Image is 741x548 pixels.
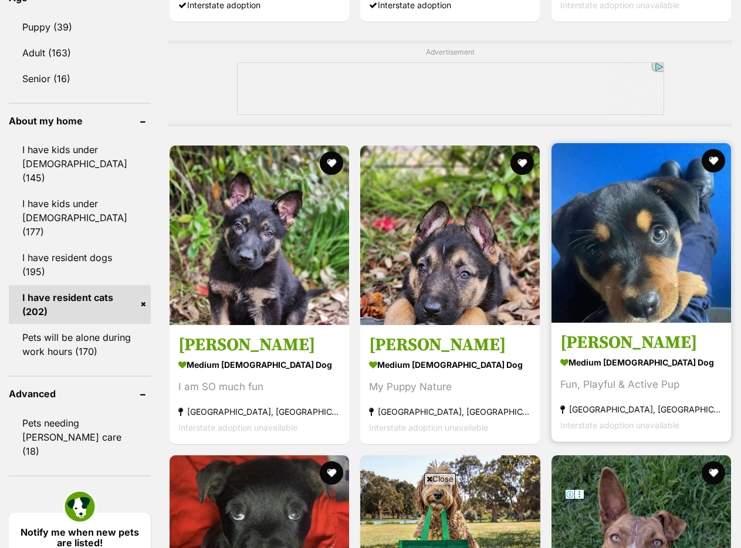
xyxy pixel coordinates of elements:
strong: medium [DEMOGRAPHIC_DATA] Dog [369,356,531,373]
a: Senior (16) [9,66,151,91]
a: Turn diners into loyal customers with Square. [165,17,550,34]
img: Larkin - German Shepherd Dog [170,146,349,325]
img: OBA_TRANS.png [135,2,146,11]
header: Advanced [9,388,151,399]
a: Discover how TokyoTaco used Square to grow its customer base through an easy, integrated loyalty ... [165,43,550,70]
iframe: Advertisement [157,489,584,542]
a: Learn more [479,110,550,130]
img: Dixie - German Shepherd Dog [360,146,540,325]
a: [PERSON_NAME] medium [DEMOGRAPHIC_DATA] Dog I am SO much fun [GEOGRAPHIC_DATA], [GEOGRAPHIC_DATA]... [170,325,349,444]
iframe: Advertisement [237,62,664,115]
span: Interstate adoption unavailable [369,422,488,432]
a: Pets needing [PERSON_NAME] care (18) [9,411,151,464]
a: I have kids under [DEMOGRAPHIC_DATA] (177) [9,191,151,244]
a: I have kids under [DEMOGRAPHIC_DATA] (145) [9,137,151,190]
button: favourite [320,151,343,175]
button: favourite [702,461,725,485]
div: My Puppy Nature [369,379,531,395]
strong: [GEOGRAPHIC_DATA], [GEOGRAPHIC_DATA] [369,404,531,420]
div: Advertisement [168,40,732,127]
a: I have resident dogs (195) [9,245,151,284]
div: I am SO much fun [178,379,340,395]
a: Pets will be alone during work hours (170) [9,325,151,364]
a: Puppy (39) [9,15,151,39]
h3: [PERSON_NAME] [178,334,340,356]
a: [PERSON_NAME] medium [DEMOGRAPHIC_DATA] Dog Fun, Playful & Active Pup [GEOGRAPHIC_DATA], [GEOGRAP... [551,323,731,442]
span: Interstate adoption unavailable [560,420,679,430]
button: favourite [511,151,534,175]
strong: [GEOGRAPHIC_DATA], [GEOGRAPHIC_DATA] [560,401,722,417]
a: Sponsored BySquare [165,116,243,124]
button: favourite [702,149,725,172]
img: Maggie - Rottweiler Dog [551,143,731,323]
a: I have resident cats (202) [9,285,151,324]
strong: medium [DEMOGRAPHIC_DATA] Dog [178,356,340,373]
span: Close [424,473,456,485]
h3: [PERSON_NAME] [369,334,531,356]
span: Square [216,116,243,124]
span: Interstate adoption unavailable [178,422,297,432]
h3: [PERSON_NAME] [560,331,722,354]
button: favourite [320,461,343,485]
strong: [GEOGRAPHIC_DATA], [GEOGRAPHIC_DATA] [178,404,340,420]
div: Fun, Playful & Active Pup [560,377,722,393]
a: [PERSON_NAME] medium [DEMOGRAPHIC_DATA] Dog My Puppy Nature [GEOGRAPHIC_DATA], [GEOGRAPHIC_DATA] ... [360,325,540,444]
header: About my home [9,116,151,126]
strong: medium [DEMOGRAPHIC_DATA] Dog [560,354,722,371]
a: Adult (163) [9,40,151,65]
img: adc.png [85,1,93,9]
